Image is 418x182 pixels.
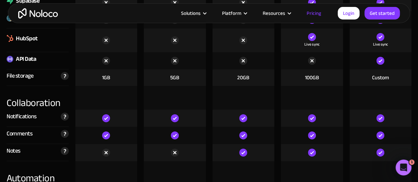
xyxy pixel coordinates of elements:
[7,129,32,139] div: Comments
[304,41,319,48] div: Live sync
[7,86,69,110] div: Collaboration
[7,112,37,122] div: Notifications
[263,9,285,18] div: Resources
[373,41,388,48] div: Live sync
[396,160,411,175] iframe: Intercom live chat
[7,71,33,81] div: File storage
[305,74,319,81] div: 100GB
[102,74,110,81] div: 1GB
[298,9,329,18] a: Pricing
[18,8,58,18] a: home
[181,9,201,18] div: Solutions
[254,9,298,18] div: Resources
[338,7,360,19] a: Login
[222,9,241,18] div: Platform
[173,9,214,18] div: Solutions
[409,160,414,165] span: 1
[16,54,36,64] div: API Data
[364,7,400,19] a: Get started
[170,74,179,81] div: 5GB
[7,146,20,156] div: Notes
[214,9,254,18] div: Platform
[237,74,249,81] div: 20GB
[16,34,38,44] div: HubSpot
[372,74,389,81] div: Custom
